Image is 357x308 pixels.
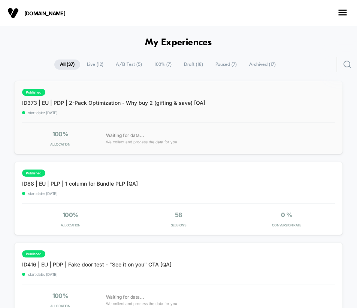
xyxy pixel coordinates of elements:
span: 100% [52,130,69,138]
span: ID416 | EU | PDP | Fake door test - "See it on you" CTA [QA] [22,261,172,268]
span: 58 [175,211,182,219]
span: start date: [DATE] [22,110,205,115]
span: [DOMAIN_NAME] [24,10,99,16]
span: ID88 | EU | PLP | 1 column for Bundle PLP [QA] [22,180,138,187]
span: We collect and process the data for you [106,301,177,307]
span: Waiting for data... [106,132,144,139]
img: Visually logo [7,7,19,19]
span: Live ( 12 ) [81,60,109,70]
span: CONVERSION RATE [238,223,335,227]
span: Allocation [50,142,70,146]
span: 0 % [281,211,292,219]
span: ID373 | EU | PDP | 2-Pack Optimization - Why buy 2 (gifting & save) [QA] [22,100,205,106]
span: published [22,250,45,257]
span: Paused ( 7 ) [210,60,242,70]
span: 100% ( 7 ) [149,60,177,70]
span: start date: [DATE] [22,272,172,277]
span: 100% [63,211,79,219]
span: Waiting for data... [106,293,144,301]
h1: My Experiences [145,37,212,48]
span: Allocation [50,304,70,308]
span: All ( 37 ) [54,60,80,70]
span: A/B Test ( 5 ) [110,60,148,70]
span: Archived ( 17 ) [243,60,281,70]
span: published [22,89,45,96]
span: Sessions [130,223,227,227]
span: Draft ( 18 ) [178,60,209,70]
span: Allocation [61,223,81,227]
span: We collect and process the data for you [106,139,177,145]
span: published [22,170,45,177]
span: start date: [DATE] [22,191,138,196]
span: 100% [52,292,69,299]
